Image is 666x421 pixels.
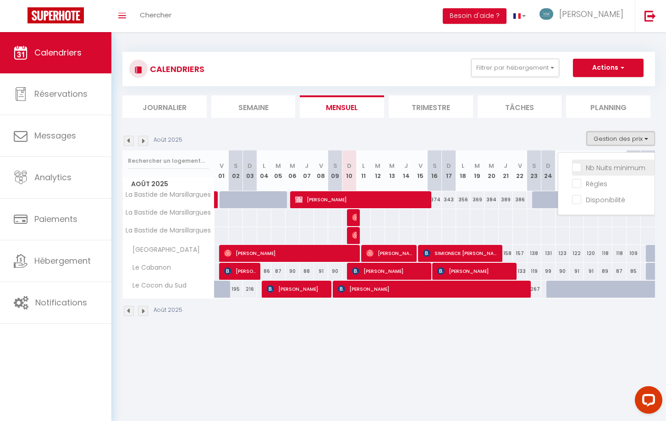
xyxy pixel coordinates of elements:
th: 05 [271,150,286,191]
abbr: V [418,161,423,170]
th: 09 [328,150,342,191]
span: [PERSON_NAME] [267,280,328,298]
span: Réservations [34,88,88,100]
div: 158 [499,245,513,262]
div: 389 [499,191,513,208]
abbr: M [375,161,380,170]
div: 87 [612,263,627,280]
abbr: J [504,161,507,170]
span: Messages [34,130,76,141]
div: 386 [513,191,527,208]
div: 90 [286,263,300,280]
th: 25 [556,150,570,191]
div: 85 [627,263,641,280]
div: 157 [513,245,527,262]
button: Besoin d'aide ? [443,8,506,24]
abbr: S [234,161,238,170]
p: Août 2025 [154,136,182,144]
span: Le Cocon du Sud [124,281,189,291]
div: 120 [584,245,598,262]
abbr: D [546,161,550,170]
div: 109 [627,245,641,262]
abbr: J [404,161,408,170]
div: 119 [527,263,541,280]
div: 99 [541,263,556,280]
th: 07 [300,150,314,191]
span: [PERSON_NAME] [437,262,513,280]
span: Paiements [34,213,77,225]
div: 118 [598,245,612,262]
li: Tâches [478,95,562,118]
th: 03 [243,150,257,191]
th: 31 [641,150,655,191]
th: 26 [570,150,584,191]
th: 14 [399,150,413,191]
div: 118 [612,245,627,262]
div: 216 [243,281,257,298]
span: [PERSON_NAME] [295,191,428,208]
div: 374 [428,191,442,208]
span: Août 2025 [123,177,214,191]
div: 89 [598,263,612,280]
h3: CALENDRIERS [148,59,204,79]
span: Analytics [34,172,72,183]
li: Mensuel [300,95,384,118]
div: 138 [527,245,541,262]
button: Gestion des prix [587,132,655,145]
abbr: M [290,161,295,170]
th: 15 [413,150,428,191]
abbr: V [220,161,224,170]
th: 30 [627,150,641,191]
div: 90 [556,263,570,280]
th: 02 [229,150,243,191]
th: 24 [541,150,556,191]
span: [GEOGRAPHIC_DATA] [124,245,202,255]
li: Planning [566,95,650,118]
div: 384 [484,191,499,208]
abbr: S [333,161,337,170]
abbr: M [489,161,494,170]
th: 04 [257,150,271,191]
span: Guest [352,209,357,226]
abbr: D [347,161,352,170]
th: 11 [357,150,371,191]
button: Filtrer par hébergement [471,59,559,77]
div: 90 [328,263,342,280]
abbr: V [518,161,522,170]
div: 131 [541,245,556,262]
div: 195 [229,281,243,298]
span: [PERSON_NAME] [224,244,357,262]
p: Août 2025 [154,306,182,315]
th: 19 [470,150,484,191]
abbr: M [275,161,281,170]
th: 27 [584,150,598,191]
th: 13 [385,150,399,191]
span: Chercher [140,10,171,20]
div: 267 [527,281,541,298]
th: 17 [442,150,456,191]
th: 12 [371,150,385,191]
abbr: S [532,161,536,170]
th: 10 [342,150,357,191]
button: Actions [573,59,644,77]
abbr: V [319,161,323,170]
th: 23 [527,150,541,191]
img: Super Booking [28,7,84,23]
abbr: L [462,161,464,170]
abbr: D [248,161,252,170]
div: 133 [513,263,527,280]
img: ... [539,8,553,20]
div: 91 [584,263,598,280]
div: 369 [470,191,484,208]
th: 20 [484,150,499,191]
span: La Bastide de Marsillargues [124,209,211,216]
span: Calendriers [34,47,82,58]
abbr: L [263,161,265,170]
abbr: J [305,161,308,170]
abbr: M [389,161,395,170]
div: 343 [442,191,456,208]
th: 06 [286,150,300,191]
iframe: LiveChat chat widget [627,382,666,421]
div: 91 [314,263,328,280]
input: Rechercher un logement... [128,153,209,169]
